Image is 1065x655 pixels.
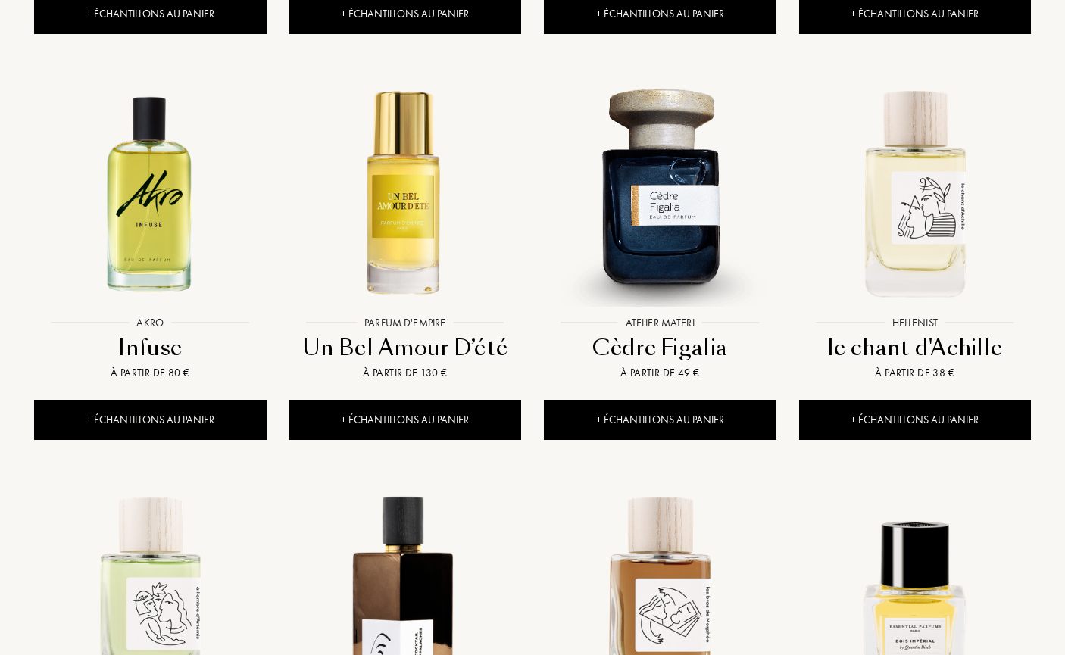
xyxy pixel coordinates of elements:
[805,365,1026,381] div: À partir de 38 €
[799,61,1032,400] a: le chant d'Achille HellenistHellenistle chant d'AchilleÀ partir de 38 €
[40,365,261,381] div: À partir de 80 €
[36,77,265,307] img: Infuse Akro
[289,400,522,440] div: + Échantillons au panier
[800,77,1029,307] img: le chant d'Achille Hellenist
[545,77,775,307] img: Cèdre Figalia Atelier Materi
[34,61,267,400] a: Infuse AkroAkroInfuseÀ partir de 80 €
[544,400,776,440] div: + Échantillons au panier
[34,400,267,440] div: + Échantillons au panier
[550,365,770,381] div: À partir de 49 €
[544,61,776,400] a: Cèdre Figalia Atelier MateriAtelier MateriCèdre FigaliaÀ partir de 49 €
[295,365,516,381] div: À partir de 130 €
[290,77,520,307] img: Un Bel Amour D’été Parfum d'Empire
[289,61,522,400] a: Un Bel Amour D’été Parfum d'EmpireParfum d'EmpireUn Bel Amour D’étéÀ partir de 130 €
[799,400,1032,440] div: + Échantillons au panier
